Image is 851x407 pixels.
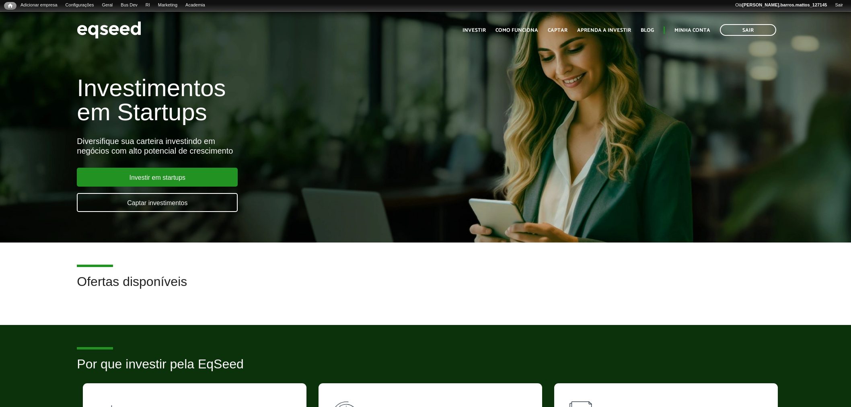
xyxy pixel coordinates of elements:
a: Sair [831,2,847,8]
a: Bus Dev [117,2,142,8]
a: Minha conta [674,28,710,33]
a: Como funciona [495,28,538,33]
a: Aprenda a investir [577,28,631,33]
h1: Investimentos em Startups [77,76,490,124]
a: Captar [548,28,567,33]
img: EqSeed [77,19,141,41]
div: Diversifique sua carteira investindo em negócios com alto potencial de crescimento [77,136,490,156]
a: Blog [641,28,654,33]
span: Início [8,3,12,8]
a: Sair [720,24,776,36]
a: Marketing [154,2,181,8]
a: Geral [98,2,117,8]
a: Captar investimentos [77,193,238,212]
a: Investir em startups [77,168,238,187]
a: Início [4,2,16,10]
a: Academia [181,2,209,8]
a: Adicionar empresa [16,2,62,8]
a: Olá[PERSON_NAME].barros.mattos_127145 [731,2,831,8]
a: RI [142,2,154,8]
a: Configurações [62,2,98,8]
a: Investir [462,28,486,33]
strong: [PERSON_NAME].barros.mattos_127145 [742,2,827,7]
h2: Por que investir pela EqSeed [77,357,774,383]
h2: Ofertas disponíveis [77,275,774,301]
